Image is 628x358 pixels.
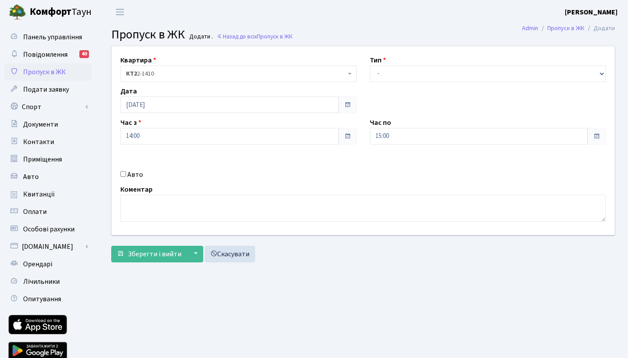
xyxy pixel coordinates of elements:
[4,220,92,238] a: Особові рахунки
[23,172,39,182] span: Авто
[23,224,75,234] span: Особові рахунки
[23,50,68,59] span: Повідомлення
[23,189,55,199] span: Квитанції
[23,294,61,304] span: Опитування
[4,98,92,116] a: Спорт
[23,137,54,147] span: Контакти
[509,19,628,38] nav: breadcrumb
[547,24,584,33] a: Пропуск в ЖК
[23,67,66,77] span: Пропуск в ЖК
[4,63,92,81] a: Пропуск в ЖК
[4,46,92,63] a: Повідомлення40
[584,24,615,33] li: Додати
[23,277,60,286] span: Лічильники
[522,24,538,33] a: Admin
[111,26,185,43] span: Пропуск в ЖК
[4,81,92,98] a: Подати заявку
[120,65,357,82] span: <b>КТ2</b>&nbsp;&nbsp;&nbsp;2-1410
[205,246,255,262] a: Скасувати
[23,155,62,164] span: Приміщення
[217,32,293,41] a: Назад до всіхПропуск в ЖК
[23,259,52,269] span: Орендарі
[188,33,213,41] small: Додати .
[120,117,141,128] label: Час з
[4,203,92,220] a: Оплати
[4,116,92,133] a: Документи
[126,69,137,78] b: КТ2
[128,249,181,259] span: Зберегти і вийти
[370,117,391,128] label: Час по
[4,273,92,290] a: Лічильники
[127,169,143,180] label: Авто
[111,246,187,262] button: Зберегти і вийти
[9,3,26,21] img: logo.png
[120,55,156,65] label: Квартира
[4,28,92,46] a: Панель управління
[120,86,137,96] label: Дата
[4,151,92,168] a: Приміщення
[23,32,82,42] span: Панель управління
[23,120,58,129] span: Документи
[109,5,131,19] button: Переключити навігацію
[30,5,92,20] span: Таун
[120,184,153,195] label: Коментар
[23,85,69,94] span: Подати заявку
[257,32,293,41] span: Пропуск в ЖК
[4,238,92,255] a: [DOMAIN_NAME]
[4,186,92,203] a: Квитанції
[30,5,72,19] b: Комфорт
[370,55,386,65] label: Тип
[4,168,92,186] a: Авто
[565,7,618,17] a: [PERSON_NAME]
[23,207,47,217] span: Оплати
[4,290,92,308] a: Опитування
[4,133,92,151] a: Контакти
[4,255,92,273] a: Орендарі
[126,69,346,78] span: <b>КТ2</b>&nbsp;&nbsp;&nbsp;2-1410
[79,50,89,58] div: 40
